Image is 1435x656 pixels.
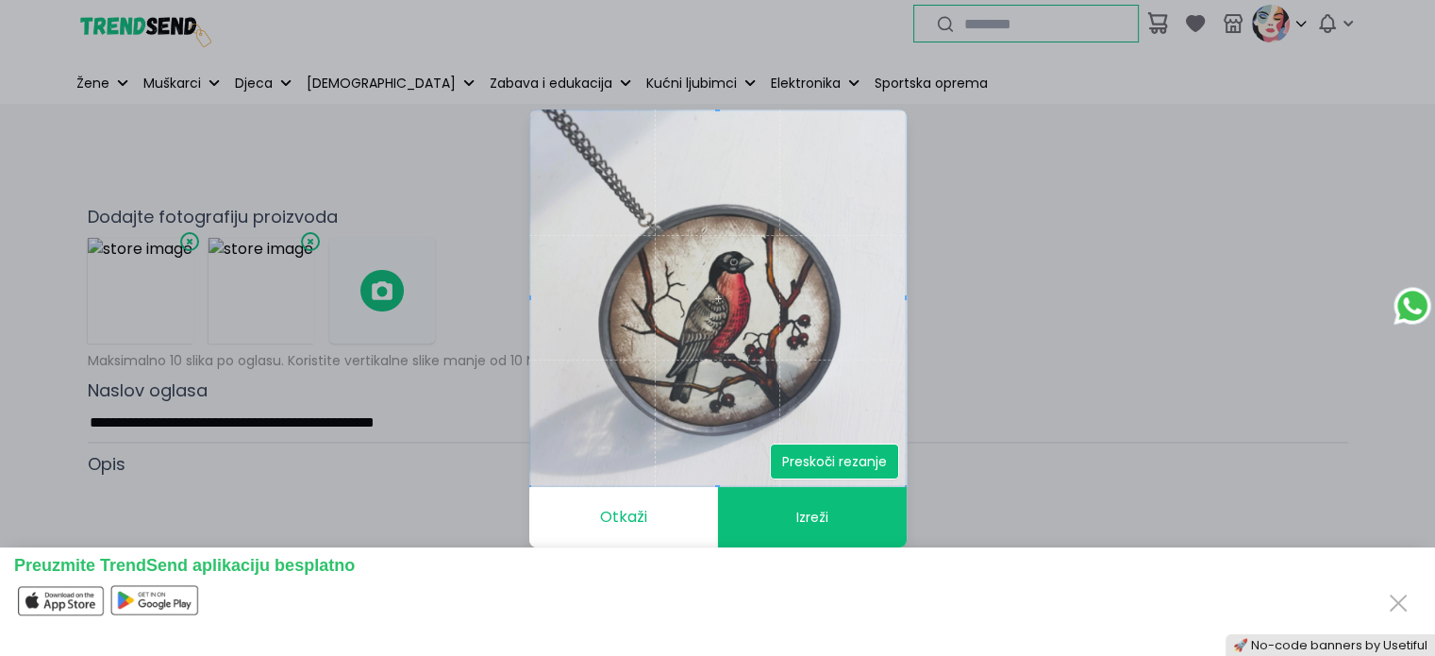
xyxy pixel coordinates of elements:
[1383,584,1413,619] button: Close
[529,487,718,547] button: Otkaži
[770,444,899,479] button: Preskoči rezanje
[1233,637,1427,653] a: 🚀 No-code banners by Usetiful
[718,487,907,547] button: Izreži
[14,556,355,575] span: Preuzmite TrendSend aplikaciju besplatno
